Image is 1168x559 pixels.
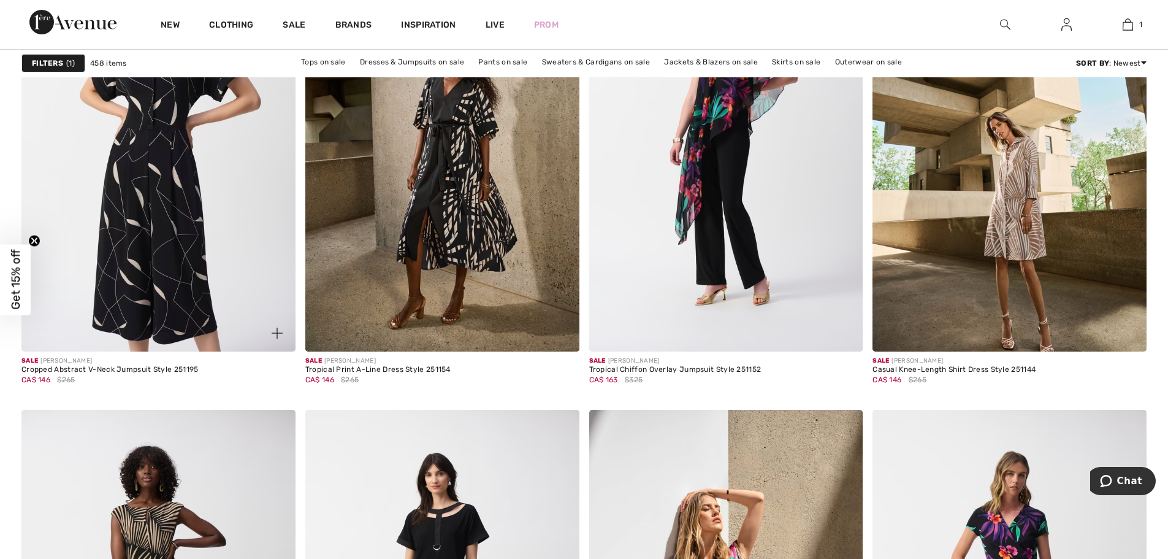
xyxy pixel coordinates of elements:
[305,357,322,364] span: Sale
[209,20,253,33] a: Clothing
[658,54,764,70] a: Jackets & Blazers on sale
[283,20,305,33] a: Sale
[625,374,643,385] span: $325
[1090,467,1156,498] iframe: Opens a widget where you can chat to one of our agents
[335,20,372,33] a: Brands
[29,10,116,34] img: 1ère Avenue
[534,18,559,31] a: Prom
[1139,19,1142,30] span: 1
[354,54,470,70] a: Dresses & Jumpsuits on sale
[21,357,38,364] span: Sale
[909,374,926,385] span: $265
[1061,17,1072,32] img: My Info
[536,54,656,70] a: Sweaters & Cardigans on sale
[1052,17,1082,33] a: Sign In
[28,234,40,247] button: Close teaser
[829,54,908,70] a: Outerwear on sale
[401,20,456,33] span: Inspiration
[472,54,533,70] a: Pants on sale
[90,58,127,69] span: 458 items
[21,366,199,374] div: Cropped Abstract V-Neck Jumpsuit Style 251195
[872,357,1036,366] div: [PERSON_NAME]
[21,357,199,366] div: [PERSON_NAME]
[21,376,50,384] span: CA$ 146
[486,18,505,31] a: Live
[589,366,761,374] div: Tropical Chiffon Overlay Jumpsuit Style 251152
[32,58,63,69] strong: Filters
[1000,17,1010,32] img: search the website
[1097,17,1158,32] a: 1
[589,357,761,366] div: [PERSON_NAME]
[872,376,901,384] span: CA$ 146
[589,376,618,384] span: CA$ 163
[1123,17,1133,32] img: My Bag
[872,357,889,364] span: Sale
[766,54,826,70] a: Skirts on sale
[341,374,359,385] span: $265
[872,366,1036,374] div: Casual Knee-Length Shirt Dress Style 251144
[66,58,75,69] span: 1
[305,376,334,384] span: CA$ 146
[305,357,451,366] div: [PERSON_NAME]
[9,250,23,310] span: Get 15% off
[295,54,352,70] a: Tops on sale
[57,374,75,385] span: $265
[1076,59,1109,67] strong: Sort By
[305,366,451,374] div: Tropical Print A-Line Dress Style 251154
[1076,58,1147,69] div: : Newest
[272,328,283,339] img: plus_v2.svg
[161,20,180,33] a: New
[589,357,606,364] span: Sale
